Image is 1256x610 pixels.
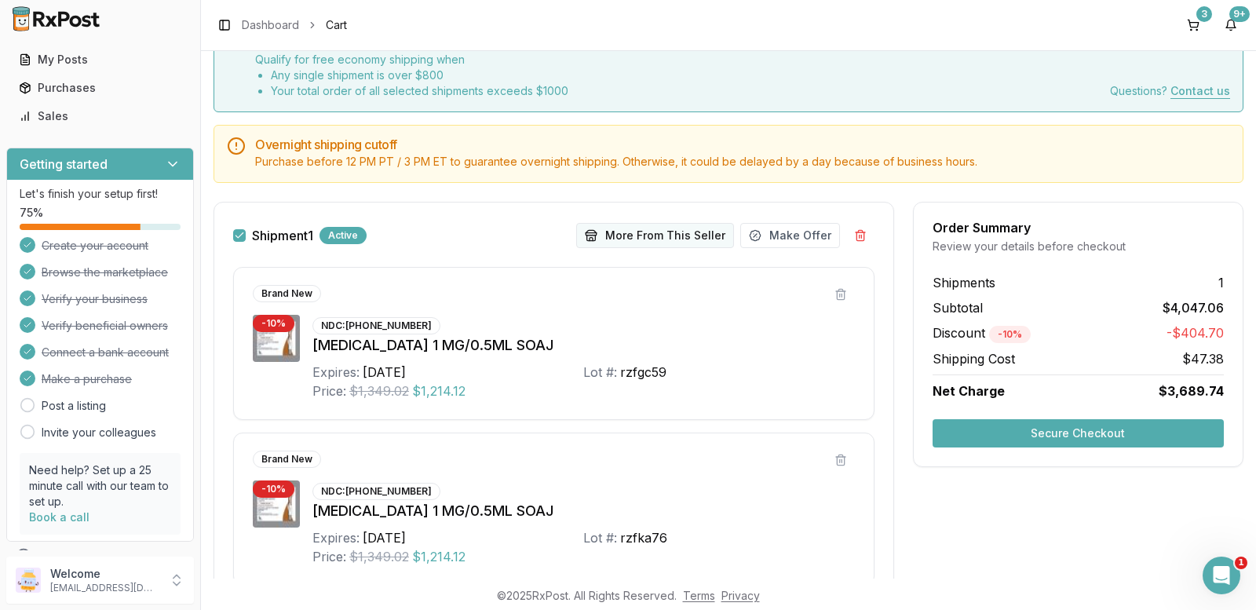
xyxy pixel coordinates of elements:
[6,75,194,100] button: Purchases
[253,480,300,528] img: Wegovy 1 MG/0.5ML SOAJ
[933,298,983,317] span: Subtotal
[271,68,568,83] li: Any single shipment is over $ 800
[13,46,188,74] a: My Posts
[740,223,840,248] button: Make Offer
[42,371,132,387] span: Make a purchase
[29,462,171,510] p: Need help? Set up a 25 minute call with our team to set up.
[349,382,409,400] span: $1,349.02
[1159,382,1224,400] span: $3,689.74
[349,547,409,566] span: $1,349.02
[1235,557,1247,569] span: 1
[933,419,1224,447] button: Secure Checkout
[319,227,367,244] div: Active
[312,334,855,356] div: [MEDICAL_DATA] 1 MG/0.5ML SOAJ
[933,383,1005,399] span: Net Charge
[576,223,734,248] button: More From This Seller
[50,582,159,594] p: [EMAIL_ADDRESS][DOMAIN_NAME]
[1218,273,1224,292] span: 1
[620,363,666,382] div: rzfgc59
[20,205,43,221] span: 75 %
[42,318,168,334] span: Verify beneficial owners
[583,528,617,547] div: Lot #:
[42,291,148,307] span: Verify your business
[50,566,159,582] p: Welcome
[6,104,194,129] button: Sales
[42,238,148,254] span: Create your account
[312,317,440,334] div: NDC: [PHONE_NUMBER]
[255,154,1230,170] div: Purchase before 12 PM PT / 3 PM ET to guarantee overnight shipping. Otherwise, it could be delaye...
[1229,6,1250,22] div: 9+
[933,239,1224,254] div: Review your details before checkout
[326,17,347,33] span: Cart
[363,528,406,547] div: [DATE]
[933,349,1015,368] span: Shipping Cost
[6,6,107,31] img: RxPost Logo
[242,17,347,33] nav: breadcrumb
[683,589,715,602] a: Terms
[1182,349,1224,368] span: $47.38
[412,382,466,400] span: $1,214.12
[312,382,346,400] div: Price:
[1110,83,1230,99] div: Questions?
[620,528,667,547] div: rzfka76
[42,265,168,280] span: Browse the marketplace
[19,52,181,68] div: My Posts
[253,451,321,468] div: Brand New
[42,398,106,414] a: Post a listing
[253,480,294,498] div: - 10 %
[989,326,1031,343] div: - 10 %
[721,589,760,602] a: Privacy
[253,315,300,362] img: Wegovy 1 MG/0.5ML SOAJ
[933,221,1224,234] div: Order Summary
[252,229,313,242] span: Shipment 1
[6,47,194,72] button: My Posts
[271,83,568,99] li: Your total order of all selected shipments exceeds $ 1000
[255,138,1230,151] h5: Overnight shipping cutoff
[29,510,89,524] a: Book a call
[363,363,406,382] div: [DATE]
[20,186,181,202] p: Let's finish your setup first!
[312,528,360,547] div: Expires:
[6,542,194,570] button: Support
[13,74,188,102] a: Purchases
[1196,6,1212,22] div: 3
[1167,323,1224,343] span: -$404.70
[312,483,440,500] div: NDC: [PHONE_NUMBER]
[42,345,169,360] span: Connect a bank account
[253,315,294,332] div: - 10 %
[1181,13,1206,38] button: 3
[242,17,299,33] a: Dashboard
[1163,298,1224,317] span: $4,047.06
[20,155,108,174] h3: Getting started
[13,102,188,130] a: Sales
[1203,557,1240,594] iframe: Intercom live chat
[1218,13,1243,38] button: 9+
[19,80,181,96] div: Purchases
[255,52,568,99] div: Qualify for free economy shipping when
[583,363,617,382] div: Lot #:
[412,547,466,566] span: $1,214.12
[933,325,1031,341] span: Discount
[312,500,855,522] div: [MEDICAL_DATA] 1 MG/0.5ML SOAJ
[933,273,995,292] span: Shipments
[42,425,156,440] a: Invite your colleagues
[312,363,360,382] div: Expires:
[19,108,181,124] div: Sales
[312,547,346,566] div: Price:
[253,285,321,302] div: Brand New
[16,568,41,593] img: User avatar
